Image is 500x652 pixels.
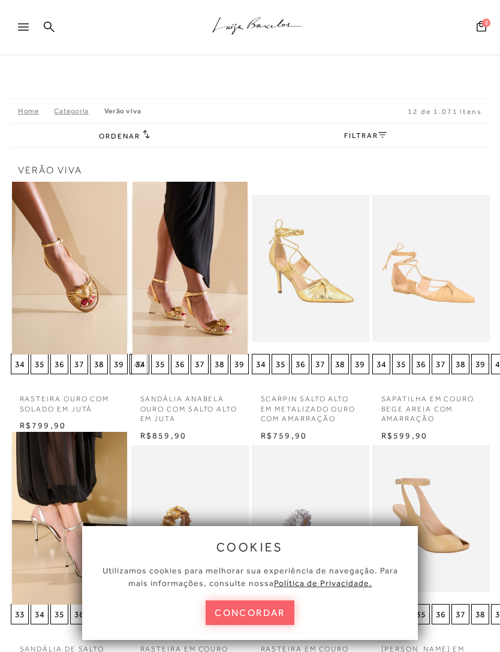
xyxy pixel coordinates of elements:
[140,431,187,440] span: R$859,90
[20,420,67,430] span: R$799,90
[408,107,482,116] span: 12 de 1.071 itens
[230,354,248,374] button: 39
[132,432,248,605] img: RASTEIRA EM COURO DOURADO COM FLORES APLICADAS
[12,432,127,605] img: SANDÁLIA DE SALTO ALTO EM COURO COBRA PRATA COM FLORES APLICADAS
[252,354,270,374] button: 34
[372,354,390,374] button: 34
[50,354,68,374] button: 36
[451,604,469,624] button: 37
[131,387,249,424] a: SANDÁLIA ANABELA OURO COM SALTO ALTO EM JUTA
[374,182,489,354] a: SAPATILHA EM COURO BEGE AREIA COM AMARRAÇÃO SAPATILHA EM COURO BEGE AREIA COM AMARRAÇÃO
[253,432,368,605] a: RASTEIRA EM COURO PRATA COM FLORES APLICADAS RASTEIRA EM COURO PRATA COM FLORES APLICADAS
[216,540,284,554] span: cookies
[31,354,49,374] button: 35
[12,432,127,605] a: SANDÁLIA DE SALTO ALTO EM COURO COBRA PRATA COM FLORES APLICADAS SANDÁLIA DE SALTO ALTO EM COURO ...
[432,354,450,374] button: 37
[344,131,386,140] a: FILTRAR
[18,166,482,175] span: Verão Viva
[12,182,127,354] img: RASTEIRA OURO COM SOLADO EM JUTÁ
[191,354,209,374] button: 37
[253,182,368,354] img: SCARPIN SALTO ALTO EM METALIZADO OURO COM AMARRAÇÃO
[451,354,469,374] button: 38
[210,354,228,374] button: 38
[50,604,68,624] button: 35
[54,107,104,115] a: Categoria
[151,354,169,374] button: 35
[132,182,248,354] a: SANDÁLIA ANABELA OURO COM SALTO ALTO EM JUTA SANDÁLIA ANABELA OURO COM SALTO ALTO EM JUTA
[11,354,29,374] button: 34
[291,354,309,374] button: 36
[104,107,141,115] a: Verão Viva
[11,604,29,624] button: 33
[412,354,430,374] button: 36
[274,578,372,588] a: Política de Privacidade.
[12,182,127,354] a: RASTEIRA OURO COM SOLADO EM JUTÁ RASTEIRA OURO COM SOLADO EM JUTÁ
[374,432,489,605] a: SANDÁLIA ANABELA EM COURO BEGE AREIA COM TIRA NO TORNOZELO SANDÁLIA ANABELA EM COURO BEGE AREIA C...
[351,354,369,374] button: 39
[99,132,140,140] span: Ordenar
[261,431,308,440] span: R$759,90
[18,107,54,115] a: Home
[70,354,88,374] button: 37
[171,354,189,374] button: 36
[471,604,489,624] button: 38
[331,354,349,374] button: 38
[103,566,398,588] span: Utilizamos cookies para melhorar sua experiência de navegação. Para mais informações, consulte nossa
[132,182,248,354] img: SANDÁLIA ANABELA OURO COM SALTO ALTO EM JUTA
[482,19,490,27] span: 0
[253,432,368,605] img: RASTEIRA EM COURO PRATA COM FLORES APLICADAS
[374,182,489,354] img: SAPATILHA EM COURO BEGE AREIA COM AMARRAÇÃO
[374,432,489,605] img: SANDÁLIA ANABELA EM COURO BEGE AREIA COM TIRA NO TORNOZELO
[473,20,490,36] button: 0
[272,354,290,374] button: 35
[206,600,294,625] button: concordar
[131,354,149,374] button: 34
[252,387,369,424] a: SCARPIN SALTO ALTO EM METALIZADO OURO COM AMARRAÇÃO
[311,354,329,374] button: 37
[90,354,108,374] button: 38
[253,182,368,354] a: SCARPIN SALTO ALTO EM METALIZADO OURO COM AMARRAÇÃO SCARPIN SALTO ALTO EM METALIZADO OURO COM AMA...
[11,387,128,414] a: RASTEIRA OURO COM SOLADO EM JUTÁ
[372,387,490,424] a: SAPATILHA EM COURO BEGE AREIA COM AMARRAÇÃO
[392,354,410,374] button: 35
[110,354,128,374] button: 39
[471,354,489,374] button: 39
[381,431,428,440] span: R$599,90
[432,604,450,624] button: 36
[31,604,49,624] button: 34
[132,432,248,605] a: RASTEIRA EM COURO DOURADO COM FLORES APLICADAS RASTEIRA EM COURO DOURADO COM FLORES APLICADAS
